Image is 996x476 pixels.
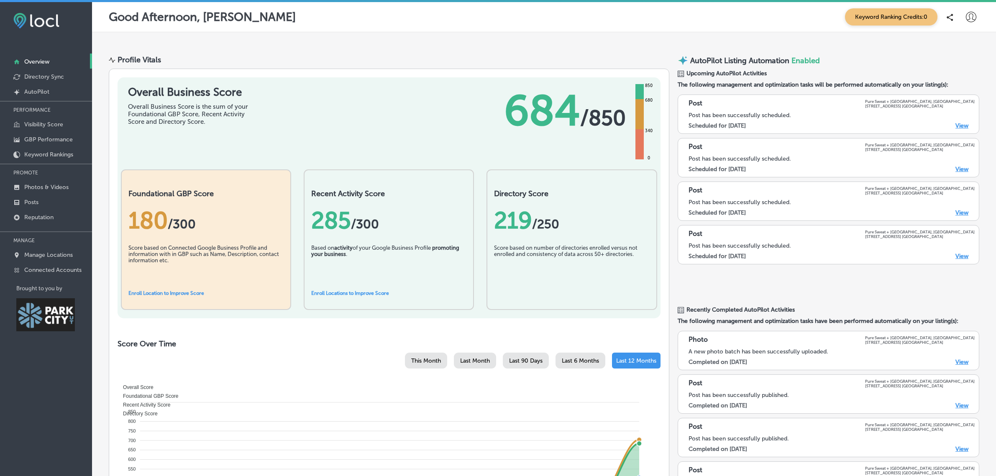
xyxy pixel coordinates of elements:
p: Overview [24,58,49,65]
div: Score based on number of directories enrolled versus not enrolled and consistency of data across ... [494,245,649,287]
span: Last Month [460,357,490,364]
a: Enroll Locations to Improve Score [311,290,389,296]
img: Park City [16,298,75,331]
span: Foundational GBP Score [117,393,179,399]
span: The following management and optimization tasks will be performed automatically on your listing(s): [678,81,979,88]
div: 219 [494,207,649,234]
p: Manage Locations [24,251,73,258]
p: Post [689,230,702,239]
div: 850 [643,82,654,89]
label: Scheduled for [DATE] [689,253,746,260]
b: promoting your business [311,245,459,257]
p: Post [689,99,702,108]
a: View [955,209,968,216]
p: [STREET_ADDRESS] [GEOGRAPHIC_DATA] [865,147,975,152]
h1: Overall Business Score [128,86,253,99]
p: Brought to you by [16,285,92,292]
span: This Month [411,357,441,364]
label: Completed on [DATE] [689,402,747,409]
p: Pure Sweat + [GEOGRAPHIC_DATA], [GEOGRAPHIC_DATA] [865,379,975,384]
div: Post has been successfully scheduled. [689,112,975,119]
div: 340 [643,128,654,134]
tspan: 600 [128,457,136,462]
p: Photos & Videos [24,184,69,191]
p: Reputation [24,214,54,221]
tspan: 850 [128,409,136,414]
a: View [955,253,968,260]
p: Photo [689,335,708,345]
img: autopilot-icon [678,55,688,66]
div: Profile Vitals [118,55,161,64]
a: View [955,122,968,129]
span: Overall Score [117,384,154,390]
h2: Recent Activity Score [311,189,466,198]
tspan: 550 [128,466,136,471]
span: Recently Completed AutoPilot Activities [686,306,795,313]
a: View [955,358,968,366]
span: Enabled [791,56,820,65]
tspan: 650 [128,447,136,452]
span: Last 90 Days [509,357,543,364]
span: Keyword Ranking Credits: 0 [845,8,937,26]
p: Pure Sweat + [GEOGRAPHIC_DATA], [GEOGRAPHIC_DATA] [865,143,975,147]
span: / 850 [580,105,626,131]
div: Overall Business Score is the sum of your Foundational GBP Score, Recent Activity Score and Direc... [128,103,253,125]
p: Post [689,466,702,475]
div: A new photo batch has been successfully uploaded. [689,348,975,355]
span: Directory Score [117,411,158,417]
p: [STREET_ADDRESS] [GEOGRAPHIC_DATA] [865,234,975,239]
p: [STREET_ADDRESS] [GEOGRAPHIC_DATA] [865,340,975,345]
b: activity [334,245,353,251]
label: Completed on [DATE] [689,445,747,453]
p: Pure Sweat + [GEOGRAPHIC_DATA], [GEOGRAPHIC_DATA] [865,335,975,340]
span: /250 [532,217,559,232]
p: Pure Sweat + [GEOGRAPHIC_DATA], [GEOGRAPHIC_DATA] [865,186,975,191]
div: 180 [128,207,284,234]
p: Keyword Rankings [24,151,73,158]
span: Recent Activity Score [117,402,170,408]
div: Score based on Connected Google Business Profile and information with in GBP such as Name, Descri... [128,245,284,287]
p: [STREET_ADDRESS] [GEOGRAPHIC_DATA] [865,384,975,388]
p: [STREET_ADDRESS] [GEOGRAPHIC_DATA] [865,427,975,432]
span: / 300 [168,217,196,232]
span: Upcoming AutoPilot Activities [686,70,767,77]
div: Post has been successfully published. [689,392,975,399]
p: Connected Accounts [24,266,82,274]
p: AutoPilot Listing Automation [690,56,789,65]
tspan: 700 [128,438,136,443]
p: Pure Sweat + [GEOGRAPHIC_DATA], [GEOGRAPHIC_DATA] [865,466,975,471]
label: Scheduled for [DATE] [689,209,746,216]
div: 285 [311,207,466,234]
label: Scheduled for [DATE] [689,166,746,173]
a: View [955,445,968,453]
span: /300 [351,217,379,232]
div: Based on of your Google Business Profile . [311,245,466,287]
p: Post [689,422,702,432]
span: The following management and optimization tasks have been performed automatically on your listing... [678,317,979,325]
p: Visibility Score [24,121,63,128]
p: Pure Sweat + [GEOGRAPHIC_DATA], [GEOGRAPHIC_DATA] [865,422,975,427]
p: Posts [24,199,38,206]
p: [STREET_ADDRESS] [GEOGRAPHIC_DATA] [865,471,975,475]
p: GBP Performance [24,136,73,143]
a: Enroll Location to Improve Score [128,290,204,296]
tspan: 750 [128,428,136,433]
h2: Directory Score [494,189,649,198]
a: View [955,166,968,173]
p: Directory Sync [24,73,64,80]
p: Post [689,379,702,388]
p: Post [689,186,702,195]
div: Post has been successfully scheduled. [689,199,975,206]
p: [STREET_ADDRESS] [GEOGRAPHIC_DATA] [865,191,975,195]
div: 0 [646,155,652,161]
label: Scheduled for [DATE] [689,122,746,129]
p: Pure Sweat + [GEOGRAPHIC_DATA], [GEOGRAPHIC_DATA] [865,99,975,104]
label: Completed on [DATE] [689,358,747,366]
p: Pure Sweat + [GEOGRAPHIC_DATA], [GEOGRAPHIC_DATA] [865,230,975,234]
p: AutoPilot [24,88,49,95]
tspan: 800 [128,419,136,424]
h2: Foundational GBP Score [128,189,284,198]
div: 680 [643,97,654,104]
h2: Score Over Time [118,339,661,348]
span: Last 6 Months [562,357,599,364]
